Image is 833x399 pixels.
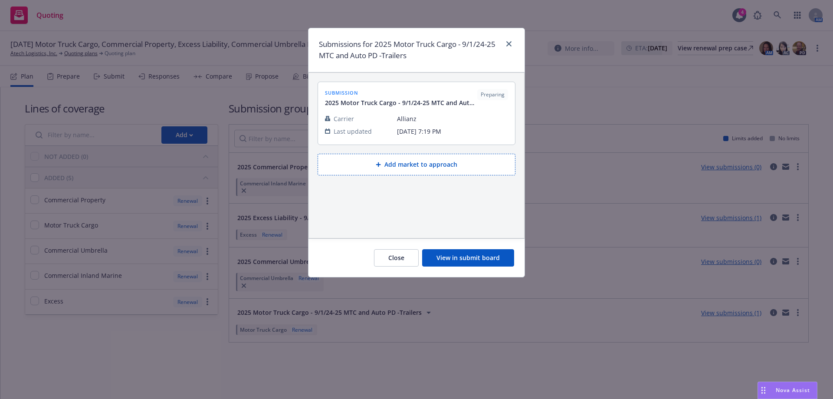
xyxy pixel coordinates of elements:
[776,386,810,394] span: Nova Assist
[334,114,354,123] span: Carrier
[374,249,419,267] button: Close
[334,127,372,136] span: Last updated
[319,39,500,62] h1: Submissions for 2025 Motor Truck Cargo - 9/1/24-25 MTC and Auto PD -Trailers
[758,382,769,399] div: Drag to move
[397,127,508,136] span: [DATE] 7:19 PM
[397,114,508,123] span: Allianz
[318,154,515,175] button: Add market to approach
[325,98,477,107] span: 2025 Motor Truck Cargo - 9/1/24-25 MTC and Auto PD -Trailers
[504,39,514,49] a: close
[325,89,477,96] span: submission
[758,382,817,399] button: Nova Assist
[481,91,505,99] span: Preparing
[422,249,514,267] button: View in submit board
